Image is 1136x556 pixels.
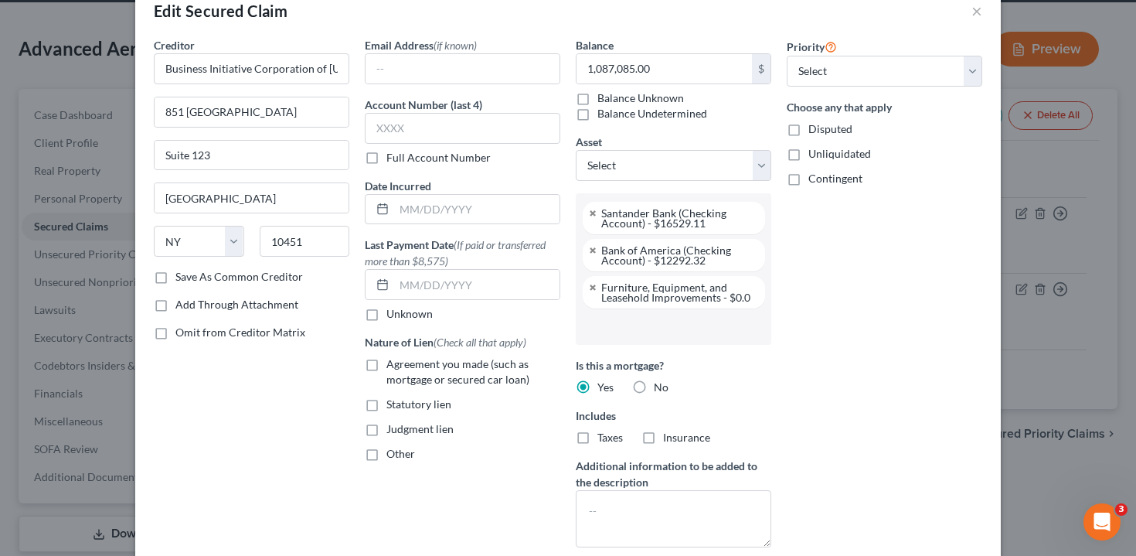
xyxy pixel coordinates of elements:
span: No [654,380,668,394]
button: × [971,2,982,20]
label: Save As Common Creditor [175,269,303,285]
span: 3 [1115,503,1127,516]
span: Taxes [597,431,623,444]
label: Choose any that apply [787,99,982,115]
label: Email Address [365,37,477,53]
span: (If paid or transferred more than $8,575) [365,238,546,268]
input: Enter city... [155,183,349,213]
input: MM/DD/YYYY [394,195,559,224]
input: 0.00 [577,54,752,84]
span: Creditor [154,39,195,52]
span: Disputed [808,122,852,135]
span: Omit from Creditor Matrix [175,326,305,339]
div: Santander Bank (Checking Account) - $16529.11 [601,208,753,228]
label: Balance Undetermined [597,106,707,121]
label: Includes [576,408,771,424]
label: Priority [787,37,837,56]
span: Asset [576,135,602,148]
label: Account Number (last 4) [365,97,482,113]
span: Unliquidated [808,147,871,160]
label: Is this a mortgage? [576,357,771,374]
label: Add Through Attachment [175,297,298,312]
label: Balance Unknown [597,90,684,106]
span: Agreement you made (such as mortgage or secured car loan) [386,357,529,386]
div: Bank of America (Checking Account) - $12292.32 [601,245,753,265]
input: MM/DD/YYYY [394,270,559,299]
span: Judgment lien [386,422,454,435]
label: Date Incurred [365,178,431,194]
span: Yes [597,380,614,394]
span: (if known) [434,39,477,52]
input: Enter zip... [260,226,350,257]
span: (Check all that apply) [434,336,526,349]
span: Contingent [808,172,862,185]
input: Enter address... [155,97,349,127]
input: Apt, Suite, etc... [155,141,349,170]
input: -- [366,54,559,84]
iframe: Intercom live chat [1083,503,1121,541]
div: Furniture, Equipment, and Leasehold Improvements - $0.0 [601,282,753,302]
span: Statutory lien [386,397,451,411]
div: $ [752,54,770,84]
label: Last Payment Date [365,237,560,269]
input: XXXX [365,113,560,144]
label: Nature of Lien [365,334,526,350]
label: Additional information to be added to the description [576,458,771,490]
span: Insurance [663,431,710,444]
span: Other [386,447,415,460]
label: Unknown [386,306,433,322]
input: Search creditor by name... [154,53,349,84]
label: Balance [576,37,614,53]
label: Full Account Number [386,150,491,165]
